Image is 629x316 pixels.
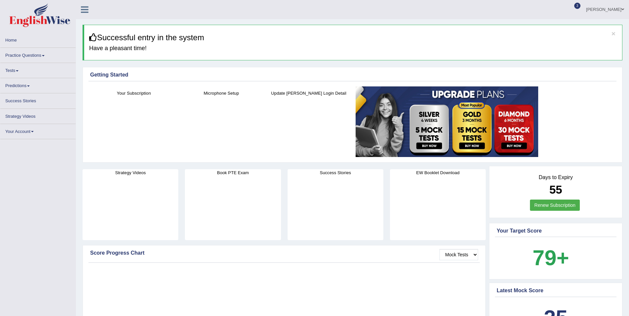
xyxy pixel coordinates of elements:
[0,33,76,46] a: Home
[90,249,478,257] div: Score Progress Chart
[89,33,617,42] h3: Successful entry in the system
[497,287,615,295] div: Latest Mock Score
[0,63,76,76] a: Tests
[89,45,617,52] h4: Have a pleasant time!
[0,124,76,137] a: Your Account
[93,90,174,97] h4: Your Subscription
[288,169,383,176] h4: Success Stories
[268,90,349,97] h4: Update [PERSON_NAME] Login Detail
[0,93,76,106] a: Success Stories
[497,174,615,180] h4: Days to Expiry
[530,200,580,211] a: Renew Subscription
[612,30,615,37] button: ×
[356,86,538,157] img: small5.jpg
[90,71,615,79] div: Getting Started
[390,169,486,176] h4: EW Booklet Download
[0,78,76,91] a: Predictions
[497,227,615,235] div: Your Target Score
[533,246,569,270] b: 79+
[0,109,76,122] a: Strategy Videos
[574,3,581,9] span: 3
[549,183,562,196] b: 55
[0,48,76,61] a: Practice Questions
[181,90,262,97] h4: Microphone Setup
[185,169,281,176] h4: Book PTE Exam
[83,169,178,176] h4: Strategy Videos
